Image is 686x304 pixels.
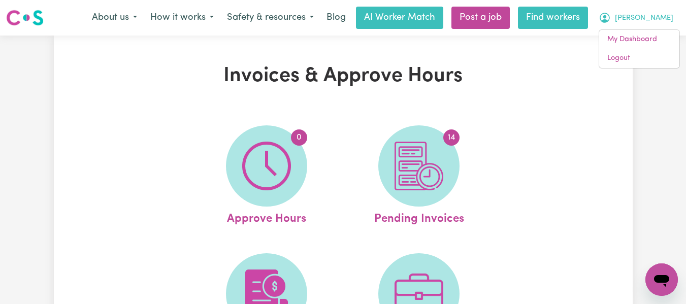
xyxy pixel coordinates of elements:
button: How it works [144,7,220,28]
a: My Dashboard [599,30,679,49]
span: [PERSON_NAME] [615,13,673,24]
div: My Account [599,29,680,69]
a: Find workers [518,7,588,29]
a: Approve Hours [193,125,340,228]
a: Careseekers logo [6,6,44,29]
a: AI Worker Match [356,7,443,29]
img: Careseekers logo [6,9,44,27]
span: 0 [291,129,307,146]
iframe: Button to launch messaging window [645,263,678,296]
a: Blog [320,7,352,29]
button: About us [85,7,144,28]
a: Pending Invoices [346,125,492,228]
span: Approve Hours [227,207,306,228]
span: 14 [443,129,460,146]
a: Post a job [451,7,510,29]
a: Logout [599,49,679,68]
h1: Invoices & Approve Hours [156,64,530,88]
button: Safety & resources [220,7,320,28]
button: My Account [592,7,680,28]
span: Pending Invoices [374,207,464,228]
